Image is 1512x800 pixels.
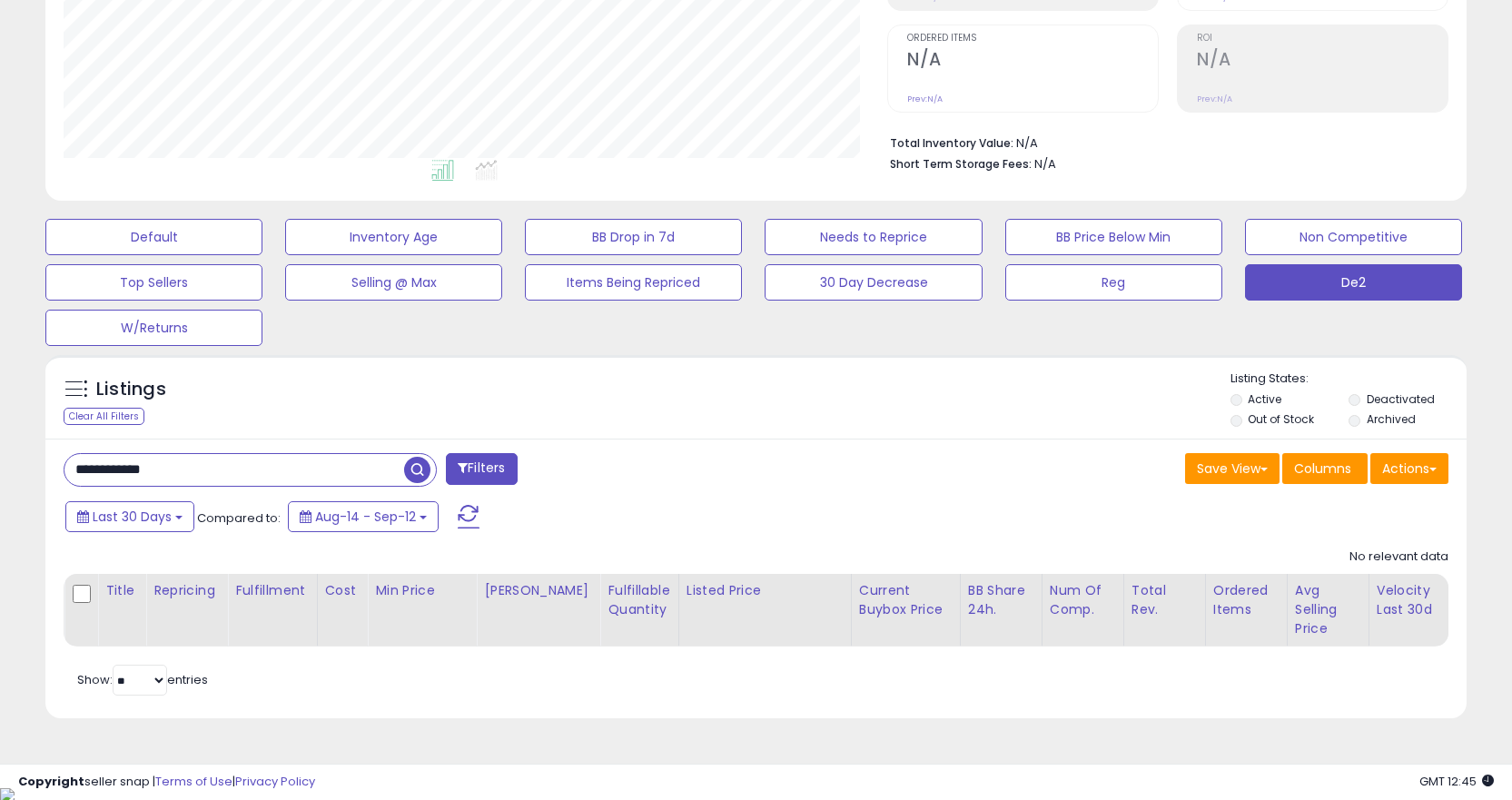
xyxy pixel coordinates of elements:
[525,264,742,301] button: Items Being Repriced
[1245,219,1462,255] button: Non Competitive
[1294,459,1351,478] span: Columns
[859,581,953,619] div: Current Buybox Price
[77,671,208,688] span: Show: entries
[1197,49,1448,74] h2: N/A
[325,581,361,600] div: Cost
[1230,370,1467,388] p: Listing States:
[484,581,592,600] div: [PERSON_NAME]
[907,49,1158,74] h2: N/A
[1349,548,1448,566] div: No relevant data
[1370,453,1448,484] button: Actions
[608,581,670,619] div: Fulfillable Quantity
[890,131,1435,153] li: N/A
[45,264,262,301] button: Top Sellers
[1419,773,1494,790] span: 2025-10-13 12:45 GMT
[93,508,172,526] span: Last 30 Days
[18,774,315,791] div: seller snap | |
[155,773,232,790] a: Terms of Use
[1050,581,1116,619] div: Num of Comp.
[64,408,144,425] div: Clear All Filters
[1132,581,1198,619] div: Total Rev.
[890,156,1032,172] b: Short Term Storage Fees:
[1245,264,1462,301] button: De2
[687,581,844,600] div: Listed Price
[375,581,469,600] div: Min Price
[1197,34,1448,44] span: ROI
[1034,155,1056,173] span: N/A
[197,509,281,527] span: Compared to:
[765,264,982,301] button: 30 Day Decrease
[968,581,1034,619] div: BB Share 24h.
[235,773,315,790] a: Privacy Policy
[890,135,1013,151] b: Total Inventory Value:
[153,581,220,600] div: Repricing
[1282,453,1368,484] button: Columns
[907,94,943,104] small: Prev: N/A
[315,508,416,526] span: Aug-14 - Sep-12
[1005,264,1222,301] button: Reg
[1295,581,1361,638] div: Avg Selling Price
[1248,391,1281,407] label: Active
[285,264,502,301] button: Selling @ Max
[45,310,262,346] button: W/Returns
[446,453,517,485] button: Filters
[1213,581,1280,619] div: Ordered Items
[1367,411,1416,427] label: Archived
[1248,411,1314,427] label: Out of Stock
[907,34,1158,44] span: Ordered Items
[96,377,166,402] h5: Listings
[45,219,262,255] button: Default
[105,581,138,600] div: Title
[65,501,194,532] button: Last 30 Days
[288,501,439,532] button: Aug-14 - Sep-12
[1005,219,1222,255] button: BB Price Below Min
[235,581,309,600] div: Fulfillment
[525,219,742,255] button: BB Drop in 7d
[1185,453,1280,484] button: Save View
[1367,391,1435,407] label: Deactivated
[1377,581,1443,619] div: Velocity Last 30d
[765,219,982,255] button: Needs to Reprice
[1197,94,1232,104] small: Prev: N/A
[285,219,502,255] button: Inventory Age
[18,773,84,790] strong: Copyright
